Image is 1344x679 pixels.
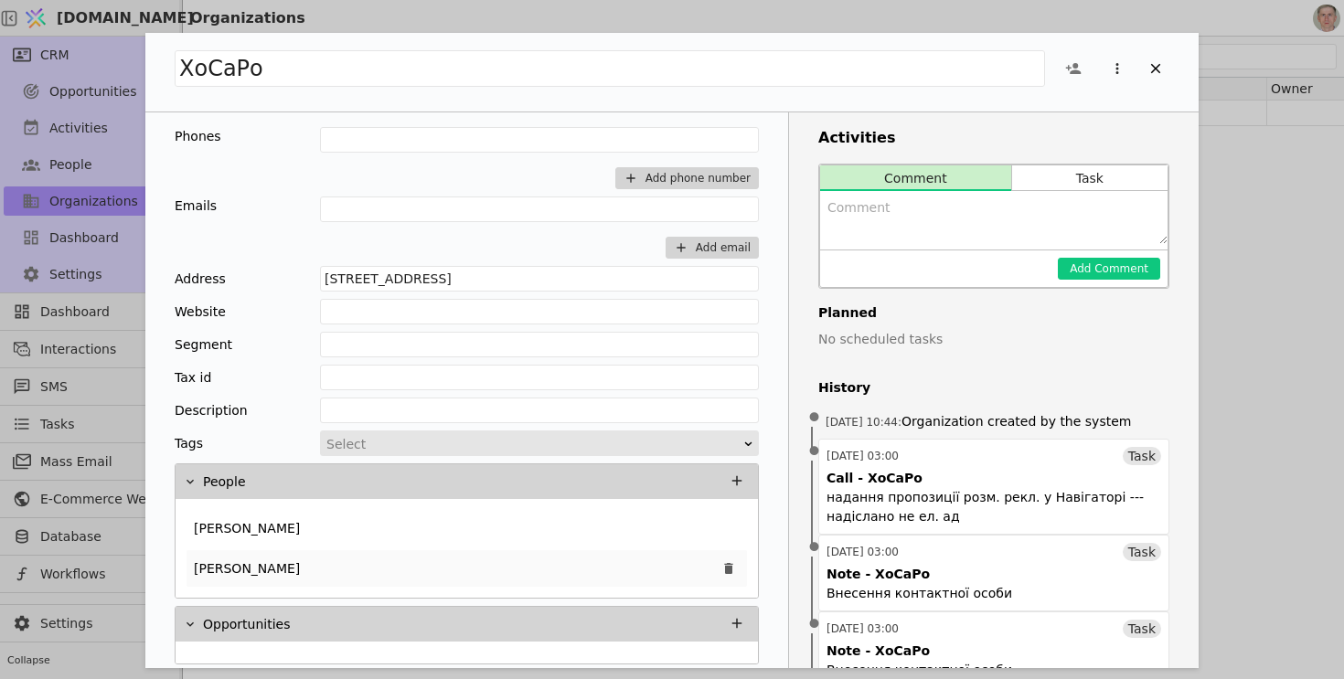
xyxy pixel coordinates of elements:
button: Task [1012,165,1168,191]
div: Tags [175,430,203,456]
div: Tax id [175,365,211,390]
span: • [805,429,824,475]
div: Note - ХоСаРо [827,642,930,661]
div: надання пропозиції розм. рекл. у Навігаторі --- надіслано не ел. ад [827,488,1161,526]
h3: Activities [818,127,1169,149]
div: Emails [175,196,217,216]
span: Organization created by the system [901,414,1131,429]
p: People [203,472,246,492]
div: Segment [175,332,232,357]
p: [PERSON_NAME] [194,559,300,578]
span: [DATE] 10:44 : [826,416,901,429]
button: Add phone number [615,167,759,189]
div: Call - ХоСаРо [827,469,923,488]
div: Add Opportunity [145,33,1199,668]
p: No scheduled tasks [818,330,1169,349]
h4: History [818,378,1169,398]
span: • [805,525,824,571]
button: Add email [666,237,759,259]
div: Description [175,398,248,423]
div: [DATE] 03:00 [827,544,899,560]
div: Task [1123,543,1161,561]
span: • [805,395,824,441]
button: Add Comment [1058,258,1160,280]
div: Внесення контактної особи [827,584,1012,603]
div: Website [175,299,226,324]
div: Task [1123,447,1161,465]
div: [DATE] 03:00 [827,621,899,637]
h4: Planned [818,303,1169,323]
div: Phones [175,127,221,146]
div: Task [1123,620,1161,638]
p: Opportunities [203,615,291,634]
span: • [805,601,824,648]
button: Comment [820,165,1011,191]
div: Note - ХоСаРо [827,565,930,584]
div: [DATE] 03:00 [827,448,899,464]
div: Address [175,266,226,292]
p: [PERSON_NAME] [194,519,300,538]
